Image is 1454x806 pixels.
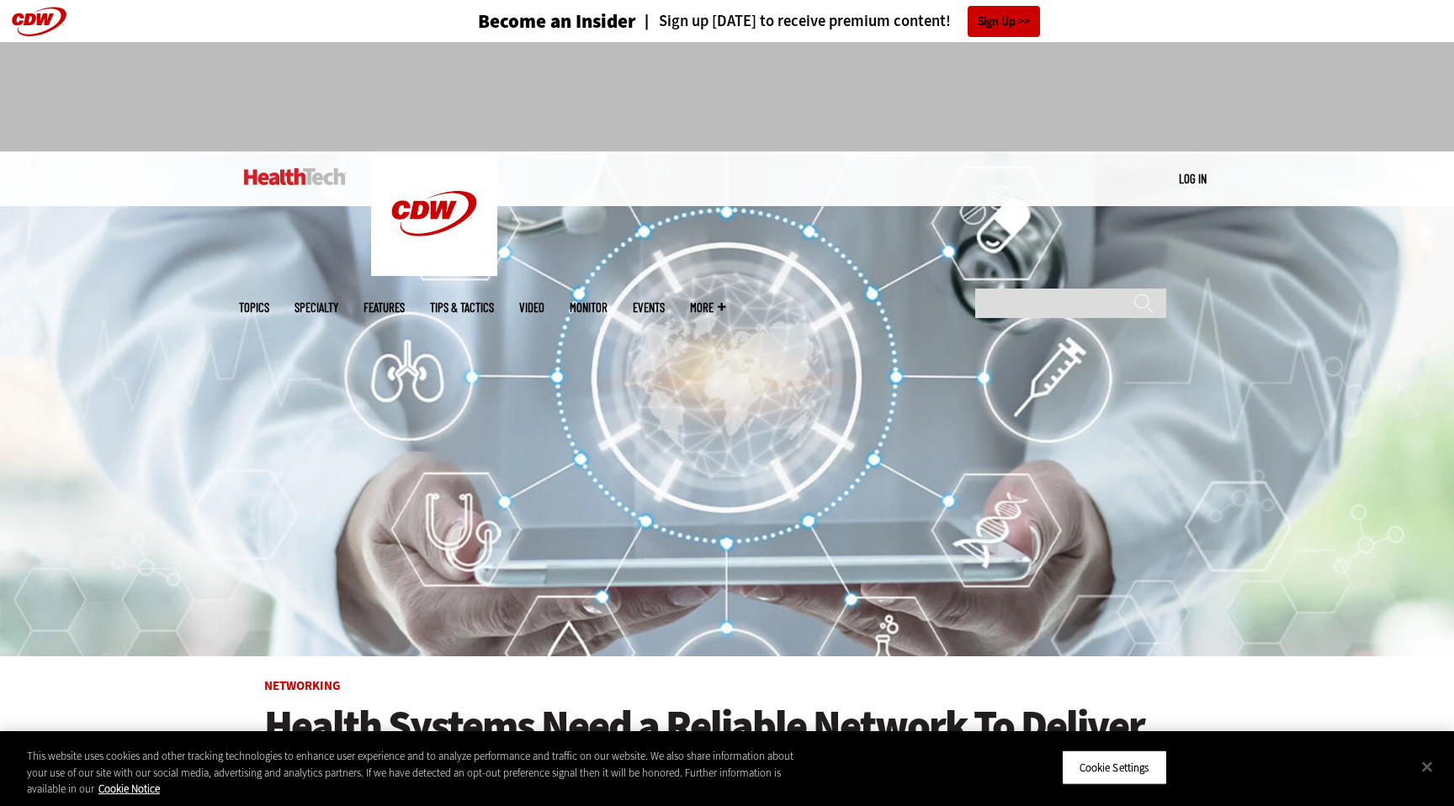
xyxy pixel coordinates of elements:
a: CDW [371,262,497,280]
span: Specialty [295,301,338,314]
img: Home [244,168,346,185]
h3: Become an Insider [478,12,636,31]
a: Sign up [DATE] to receive premium content! [636,13,951,29]
a: Video [519,301,544,314]
a: Sign Up [968,6,1040,37]
button: Close [1409,748,1446,785]
span: More [690,301,725,314]
iframe: advertisement [421,59,1033,135]
a: Tips & Tactics [430,301,494,314]
div: This website uses cookies and other tracking technologies to enhance user experience and to analy... [27,748,799,798]
a: Health Systems Need a Reliable Network To Deliver Quality Care [264,703,1190,795]
a: Features [363,301,405,314]
img: Home [371,151,497,276]
button: Cookie Settings [1062,750,1167,785]
a: More information about your privacy [98,782,160,796]
div: User menu [1179,170,1207,188]
a: Log in [1179,171,1207,186]
a: Become an Insider [415,12,636,31]
a: Events [633,301,665,314]
a: MonITor [570,301,608,314]
a: Networking [264,677,341,694]
span: Topics [239,301,269,314]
